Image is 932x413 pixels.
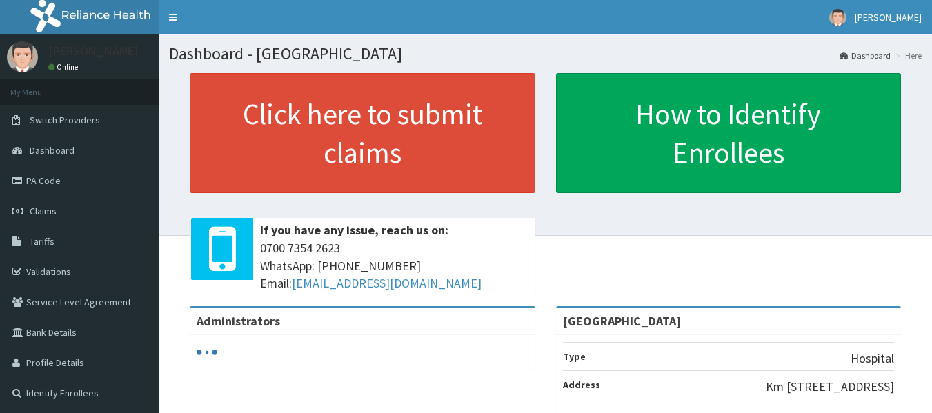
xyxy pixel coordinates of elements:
img: User Image [829,9,846,26]
strong: [GEOGRAPHIC_DATA] [563,313,681,329]
img: User Image [7,41,38,72]
svg: audio-loading [197,342,217,363]
p: Km [STREET_ADDRESS] [766,378,894,396]
b: Type [563,350,586,363]
span: Tariffs [30,235,54,248]
b: Address [563,379,600,391]
span: [PERSON_NAME] [855,11,922,23]
p: [PERSON_NAME] [48,45,139,57]
p: Hospital [851,350,894,367]
span: Dashboard [30,144,75,157]
b: Administrators [197,313,280,329]
a: Click here to submit claims [190,73,535,193]
a: Online [48,62,81,72]
b: If you have any issue, reach us on: [260,222,448,238]
span: 0700 7354 2623 WhatsApp: [PHONE_NUMBER] Email: [260,239,528,292]
li: Here [892,50,922,61]
span: Claims [30,205,57,217]
h1: Dashboard - [GEOGRAPHIC_DATA] [169,45,922,63]
a: Dashboard [840,50,891,61]
a: [EMAIL_ADDRESS][DOMAIN_NAME] [292,275,482,291]
a: How to Identify Enrollees [556,73,902,193]
span: Switch Providers [30,114,100,126]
